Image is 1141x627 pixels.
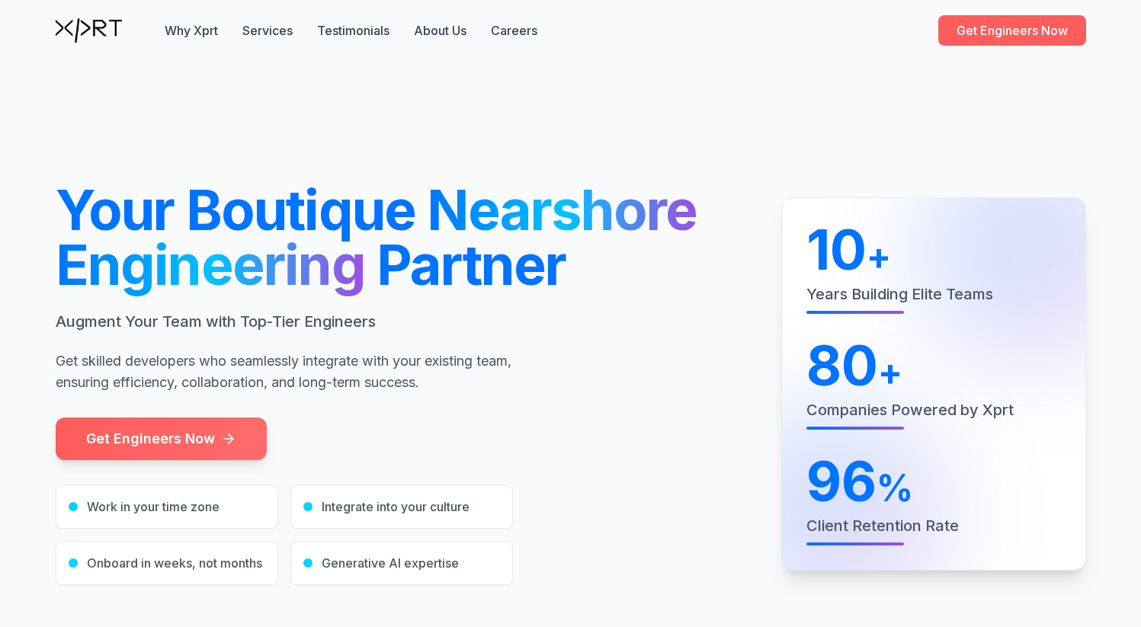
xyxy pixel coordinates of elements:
[165,21,218,40] button: Why Xprt
[322,497,470,516] span: Integrate into your culture
[878,354,902,391] span: +
[56,183,745,293] h1: Your Boutique Partner
[806,338,878,393] span: 80
[427,177,697,243] span: Nearshore
[877,470,913,507] span: %
[806,283,1061,305] p: Years Building Elite Teams
[242,21,293,40] button: Services
[867,238,891,275] span: +
[56,232,365,298] span: Engineering
[56,311,513,332] p: Augment Your Team with Top-Tier Engineers
[56,417,267,460] a: Get Engineers Now
[87,554,262,572] span: Onboard in weeks, not months
[87,497,220,516] span: Work in your time zone
[806,515,1061,536] p: Client Retention Rate
[56,350,513,393] p: Get skilled developers who seamlessly integrate with your existing team, ensuring efficiency, col...
[806,399,1061,421] p: Companies Powered by Xprt
[56,18,122,43] img: Xprt Logo
[806,222,867,277] span: 10
[317,21,389,40] button: Testimonials
[491,21,537,40] a: Careers
[322,554,459,572] span: Generative AI expertise
[414,21,466,40] a: About Us
[938,15,1086,46] a: Get Engineers Now
[806,454,877,509] span: 96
